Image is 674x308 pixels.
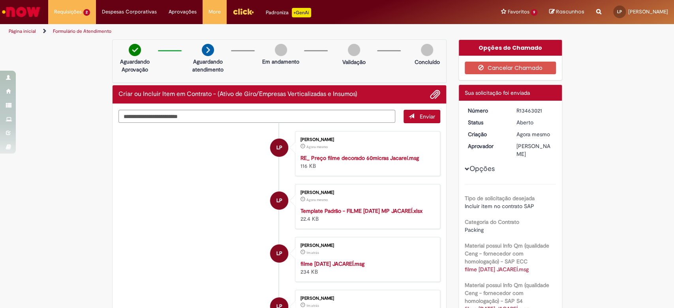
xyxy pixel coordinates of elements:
[306,145,328,149] time: 29/08/2025 15:27:53
[266,8,311,17] div: Padroniza
[300,154,419,162] a: RE_ Preço filme decorado 60micras Jacareí.msg
[549,8,584,16] a: Rascunhos
[54,8,82,16] span: Requisições
[116,58,154,73] p: Aguardando Aprovação
[276,191,282,210] span: LP
[306,250,319,255] time: 29/08/2025 15:27:16
[306,197,328,202] span: Agora mesmo
[189,58,227,73] p: Aguardando atendimento
[270,139,288,157] div: Leandro De Paula
[300,260,432,276] div: 234 KB
[53,28,111,34] a: Formulário de Atendimento
[516,118,553,126] div: Aberto
[465,218,519,225] b: Categoria do Contrato
[300,260,364,267] a: filme [DATE] JACAREÍ.msg
[306,197,328,202] time: 29/08/2025 15:27:53
[617,9,622,14] span: LP
[306,145,328,149] span: Agora mesmo
[270,244,288,263] div: Leandro De Paula
[6,24,443,39] ul: Trilhas de página
[465,89,530,96] span: Sua solicitação foi enviada
[531,9,537,16] span: 9
[465,203,534,210] span: Incluir item no contrato SAP
[465,282,549,304] b: Material possui Info Qm (qualidade Ceng - fornecedor com homologação) - SAP S4
[516,142,553,158] div: [PERSON_NAME]
[276,138,282,157] span: LP
[270,192,288,210] div: Leandro De Paula
[462,107,511,115] dt: Número
[306,303,319,308] time: 29/08/2025 15:27:12
[300,207,432,223] div: 22.4 KB
[276,244,282,263] span: LP
[420,113,435,120] span: Enviar
[300,137,432,142] div: [PERSON_NAME]
[465,242,549,265] b: Material possui Info Qm (qualidade Ceng - fornecedor com homologação) - SAP ECC
[516,131,550,138] span: Agora mesmo
[169,8,197,16] span: Aprovações
[414,58,439,66] p: Concluído
[118,91,357,98] h2: Criar ou Incluir Item em Contrato - (Ativo de Giro/Empresas Verticalizadas e Insumos) Histórico d...
[233,6,254,17] img: click_logo_yellow_360x200.png
[465,266,529,273] a: Download de filme BC 269 JACAREÍ.msg
[628,8,668,15] span: [PERSON_NAME]
[465,62,556,74] button: Cancelar Chamado
[306,303,319,308] span: 1m atrás
[1,4,41,20] img: ServiceNow
[300,154,432,170] div: 116 KB
[275,44,287,56] img: img-circle-grey.png
[430,89,440,100] button: Adicionar anexos
[462,118,511,126] dt: Status
[462,130,511,138] dt: Criação
[465,195,535,202] b: Tipo de solicitação desejada
[300,207,422,214] a: Template Padrão - FILME [DATE] MP JACAREÍ.xlsx
[306,250,319,255] span: 1m atrás
[516,130,553,138] div: 29/08/2025 15:28:01
[516,107,553,115] div: R13463021
[9,28,36,34] a: Página inicial
[102,8,157,16] span: Despesas Corporativas
[208,8,221,16] span: More
[462,142,511,150] dt: Aprovador
[129,44,141,56] img: check-circle-green.png
[348,44,360,56] img: img-circle-grey.png
[262,58,299,66] p: Em andamento
[421,44,433,56] img: img-circle-grey.png
[300,296,432,301] div: [PERSON_NAME]
[83,9,90,16] span: 2
[118,110,396,123] textarea: Digite sua mensagem aqui...
[459,40,562,56] div: Opções do Chamado
[507,8,529,16] span: Favoritos
[300,243,432,248] div: [PERSON_NAME]
[516,131,550,138] time: 29/08/2025 15:28:01
[202,44,214,56] img: arrow-next.png
[404,110,440,123] button: Enviar
[292,8,311,17] p: +GenAi
[465,226,484,233] span: Packing
[342,58,366,66] p: Validação
[300,190,432,195] div: [PERSON_NAME]
[556,8,584,15] span: Rascunhos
